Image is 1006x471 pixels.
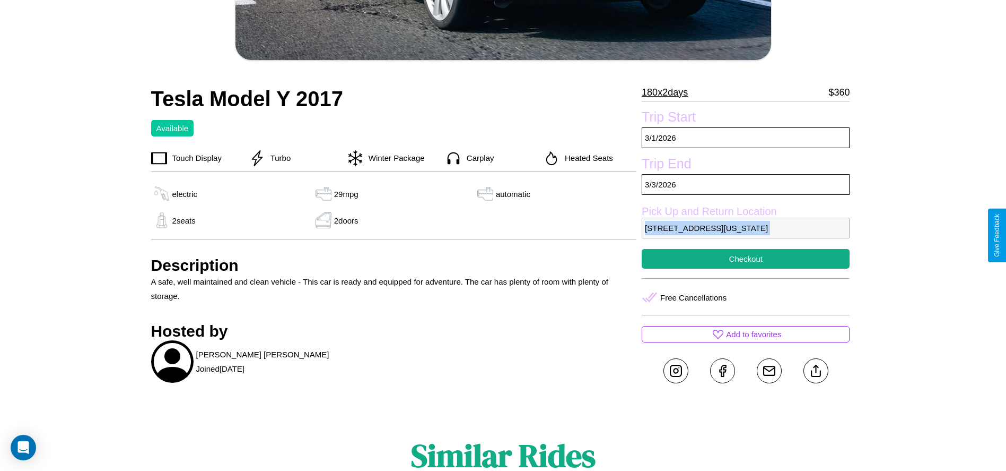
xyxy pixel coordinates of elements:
[334,213,358,228] p: 2 doors
[151,212,172,228] img: gas
[363,151,425,165] p: Winter Package
[828,84,850,101] p: $ 360
[726,327,781,341] p: Add to favorites
[642,218,850,238] p: [STREET_ADDRESS][US_STATE]
[265,151,291,165] p: Turbo
[313,212,334,228] img: gas
[151,87,637,111] h2: Tesla Model Y 2017
[151,275,637,303] p: A safe, well maintained and clean vehicle - This car is ready and equipped for adventure. The car...
[559,151,613,165] p: Heated Seats
[151,186,172,202] img: gas
[475,186,496,202] img: gas
[642,156,850,174] label: Trip End
[642,205,850,218] label: Pick Up and Return Location
[172,213,196,228] p: 2 seats
[642,84,688,101] p: 180 x 2 days
[156,121,189,135] p: Available
[172,187,198,201] p: electric
[167,151,222,165] p: Touch Display
[151,256,637,275] h3: Description
[642,109,850,127] label: Trip Start
[993,214,1001,257] div: Give Feedback
[660,290,727,305] p: Free Cancellations
[196,362,244,376] p: Joined [DATE]
[642,127,850,148] p: 3 / 1 / 2026
[151,322,637,340] h3: Hosted by
[642,249,850,269] button: Checkout
[334,187,358,201] p: 29 mpg
[313,186,334,202] img: gas
[642,326,850,342] button: Add to favorites
[642,174,850,195] p: 3 / 3 / 2026
[496,187,530,201] p: automatic
[196,347,329,362] p: [PERSON_NAME] [PERSON_NAME]
[461,151,494,165] p: Carplay
[11,435,36,460] div: Open Intercom Messenger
